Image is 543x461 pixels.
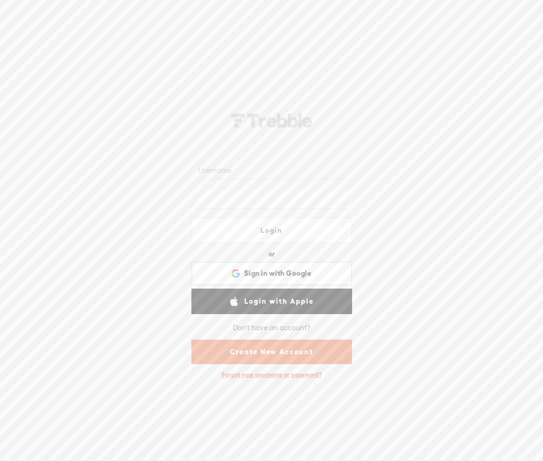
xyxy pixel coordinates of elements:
[191,340,352,364] a: Create New Account
[268,247,275,262] div: or
[191,289,352,314] a: Login with Apple
[233,318,310,338] div: Don't have an account?
[191,262,352,285] div: Sign in with Google
[197,161,350,179] input: Username
[217,366,327,384] div: Forgot your username or password?
[244,268,311,278] span: Sign in with Google
[191,218,352,243] a: Login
